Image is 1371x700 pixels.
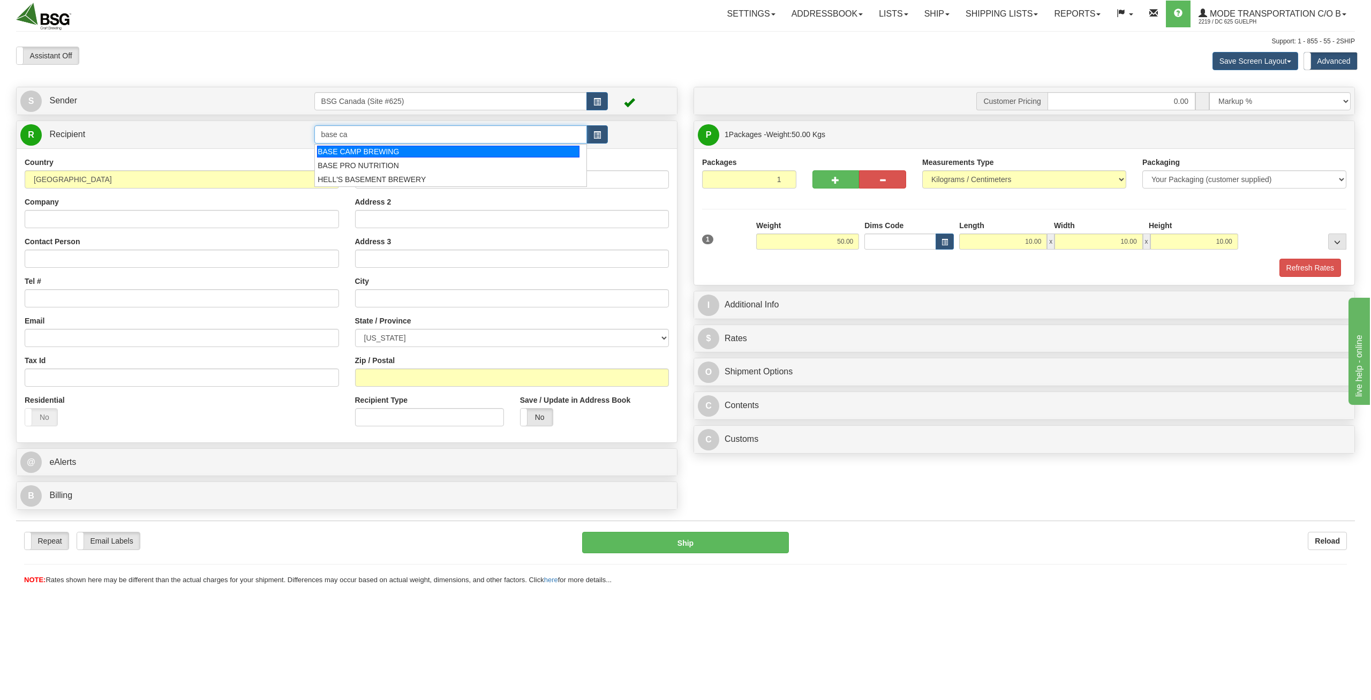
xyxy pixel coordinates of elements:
[698,395,719,417] span: C
[20,485,42,507] span: B
[725,130,729,139] span: 1
[1142,157,1180,168] label: Packaging
[49,491,72,500] span: Billing
[698,294,1351,316] a: IAdditional Info
[16,575,1355,585] div: Rates shown here may be different than the actual charges for your shipment. Differences may occu...
[49,457,76,466] span: eAlerts
[922,157,994,168] label: Measurements Type
[1054,220,1075,231] label: Width
[1047,234,1054,250] span: x
[355,355,395,366] label: Zip / Postal
[25,157,54,168] label: Country
[698,124,1351,146] a: P 1Packages -Weight:50.00 Kgs
[20,451,42,473] span: @
[812,130,825,139] span: Kgs
[20,91,42,112] span: S
[355,315,411,326] label: State / Province
[314,92,587,110] input: Sender Id
[20,451,673,473] a: @ eAlerts
[520,395,630,405] label: Save / Update in Address Book
[20,90,314,112] a: S Sender
[1191,1,1354,27] a: Mode Transportation c/o B 2219 / DC 625 Guelph
[318,160,579,171] div: BASE PRO NUTRITION
[976,92,1047,110] span: Customer Pricing
[871,1,916,27] a: Lists
[766,130,825,139] span: Weight:
[25,395,65,405] label: Residential
[1149,220,1172,231] label: Height
[698,124,719,146] span: P
[25,532,69,550] label: Repeat
[25,355,46,366] label: Tax Id
[355,236,391,247] label: Address 3
[355,276,369,287] label: City
[756,220,781,231] label: Weight
[1212,52,1298,70] button: Save Screen Layout
[314,125,587,144] input: Recipient Id
[698,429,719,450] span: C
[698,295,719,316] span: I
[544,576,558,584] a: here
[864,220,903,231] label: Dims Code
[49,96,77,105] span: Sender
[49,130,85,139] span: Recipient
[702,157,737,168] label: Packages
[698,328,719,349] span: $
[1346,295,1370,404] iframe: chat widget
[24,576,46,584] span: NOTE:
[784,1,871,27] a: Addressbook
[698,361,1351,383] a: OShipment Options
[355,395,408,405] label: Recipient Type
[698,328,1351,350] a: $Rates
[318,174,579,185] div: HELL'S BASEMENT BREWERY
[25,276,41,287] label: Tel #
[521,409,553,426] label: No
[355,197,391,207] label: Address 2
[317,146,579,157] div: BASE CAMP BREWING
[1308,532,1347,550] button: Reload
[1328,234,1346,250] div: ...
[1279,259,1341,277] button: Refresh Rates
[916,1,958,27] a: Ship
[1046,1,1109,27] a: Reports
[25,197,59,207] label: Company
[16,3,71,30] img: logo2219.jpg
[702,235,713,244] span: 1
[1199,17,1279,27] span: 2219 / DC 625 Guelph
[698,362,719,383] span: O
[20,124,42,146] span: R
[1304,52,1357,70] label: Advanced
[1207,9,1341,18] span: Mode Transportation c/o B
[25,236,80,247] label: Contact Person
[958,1,1046,27] a: Shipping lists
[25,409,57,426] label: No
[20,124,282,146] a: R Recipient
[77,532,140,550] label: Email Labels
[17,47,79,64] label: Assistant Off
[16,37,1355,46] div: Support: 1 - 855 - 55 - 2SHIP
[698,395,1351,417] a: CContents
[719,1,784,27] a: Settings
[1143,234,1150,250] span: x
[25,315,44,326] label: Email
[792,130,810,139] span: 50.00
[698,428,1351,450] a: CCustoms
[725,124,825,145] span: Packages -
[20,485,673,507] a: B Billing
[959,220,984,231] label: Length
[8,6,99,19] div: live help - online
[1315,537,1340,545] b: Reload
[582,532,789,553] button: Ship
